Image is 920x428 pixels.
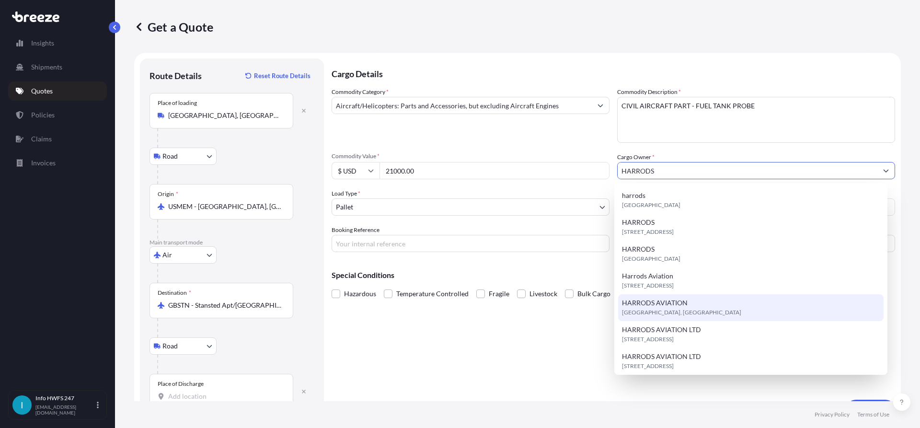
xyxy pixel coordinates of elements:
[31,38,54,48] p: Insights
[396,287,469,301] span: Temperature Controlled
[815,411,850,418] p: Privacy Policy
[158,289,191,297] div: Destination
[162,341,178,351] span: Road
[35,394,95,402] p: Info HWFS 247
[489,287,509,301] span: Fragile
[617,152,655,162] label: Cargo Owner
[149,246,217,264] button: Select transport
[168,202,281,211] input: Origin
[529,287,557,301] span: Livestock
[21,400,23,410] span: I
[168,301,281,310] input: Destination
[332,225,379,235] label: Booking Reference
[577,287,610,301] span: Bulk Cargo
[168,392,281,401] input: Place of Discharge
[158,190,178,198] div: Origin
[149,337,217,355] button: Select transport
[31,62,62,72] p: Shipments
[622,191,645,200] span: harrods
[622,218,655,227] span: HARRODS
[622,308,741,317] span: [GEOGRAPHIC_DATA], [GEOGRAPHIC_DATA]
[344,287,376,301] span: Hazardous
[336,202,353,212] span: Pallet
[149,239,314,246] p: Main transport mode
[379,162,609,179] input: Type amount
[31,110,55,120] p: Policies
[162,250,172,260] span: Air
[31,86,53,96] p: Quotes
[332,87,389,97] label: Commodity Category
[332,97,592,114] input: Select a commodity type
[162,151,178,161] span: Road
[31,158,56,168] p: Invoices
[622,361,674,371] span: [STREET_ADDRESS]
[622,352,701,361] span: HARRODS AVIATION LTD
[332,189,360,198] span: Load Type
[622,325,701,335] span: HARRODS AVIATION LTD
[617,87,681,97] label: Commodity Description
[618,162,877,179] input: Full name
[332,152,609,160] span: Commodity Value
[168,111,281,120] input: Place of loading
[158,99,197,107] div: Place of loading
[35,404,95,416] p: [EMAIL_ADDRESS][DOMAIN_NAME]
[254,71,310,81] p: Reset Route Details
[622,335,674,344] span: [STREET_ADDRESS]
[158,380,204,388] div: Place of Discharge
[622,271,673,281] span: Harrods Aviation
[149,148,217,165] button: Select transport
[622,200,680,210] span: [GEOGRAPHIC_DATA]
[622,227,674,237] span: [STREET_ADDRESS]
[134,19,213,35] p: Get a Quote
[332,235,609,252] input: Your internal reference
[31,134,52,144] p: Claims
[622,244,655,254] span: HARRODS
[592,97,609,114] button: Show suggestions
[622,298,688,308] span: HARRODS AVIATION
[857,411,889,418] p: Terms of Use
[877,162,895,179] button: Show suggestions
[149,70,202,81] p: Route Details
[332,58,895,87] p: Cargo Details
[332,271,895,279] p: Special Conditions
[622,281,674,290] span: [STREET_ADDRESS]
[622,254,680,264] span: [GEOGRAPHIC_DATA]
